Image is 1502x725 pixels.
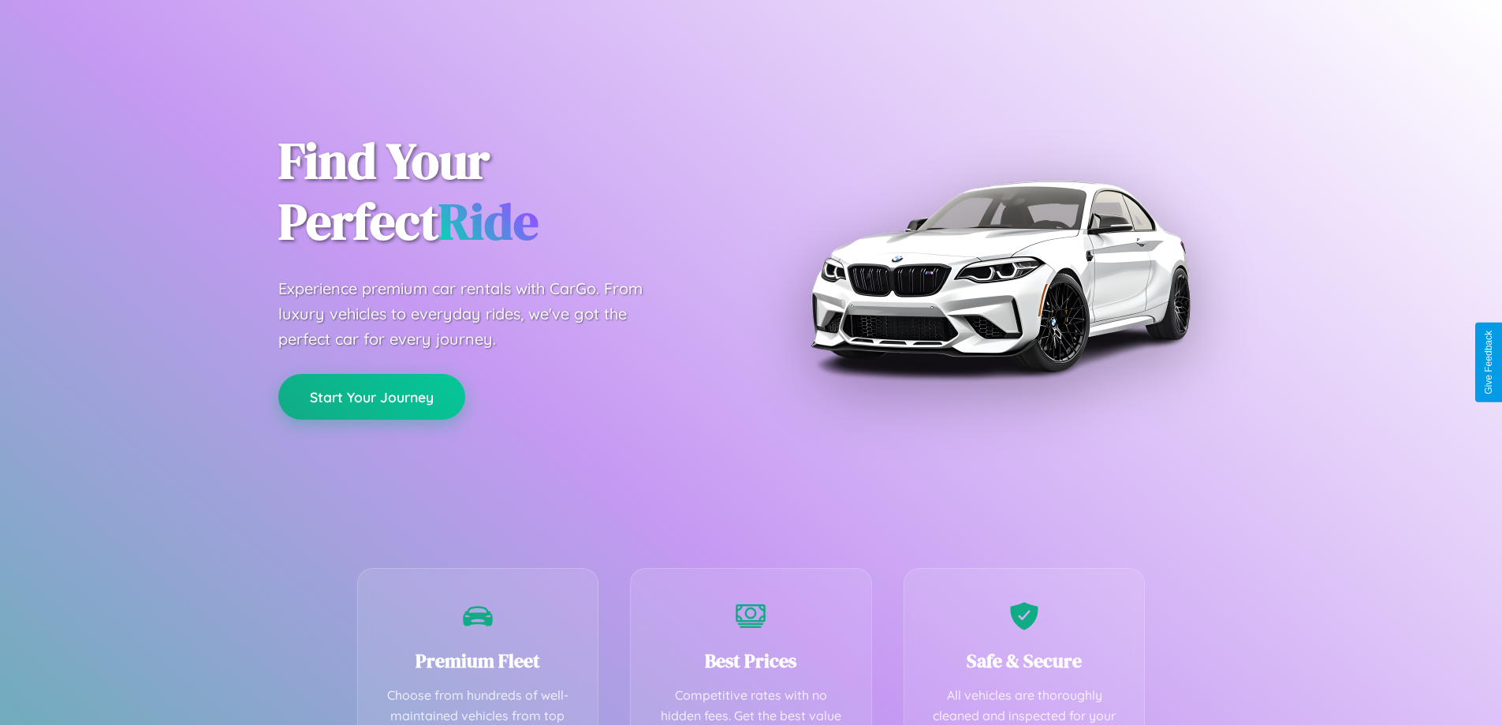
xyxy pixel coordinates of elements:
h3: Premium Fleet [382,648,575,674]
img: Premium BMW car rental vehicle [803,79,1197,473]
p: Experience premium car rentals with CarGo. From luxury vehicles to everyday rides, we've got the ... [278,276,673,352]
h3: Safe & Secure [928,648,1121,674]
h3: Best Prices [654,648,848,674]
div: Give Feedback [1483,331,1494,394]
h1: Find Your Perfect [278,131,728,252]
span: Ride [438,187,539,256]
button: Start Your Journey [278,374,465,420]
